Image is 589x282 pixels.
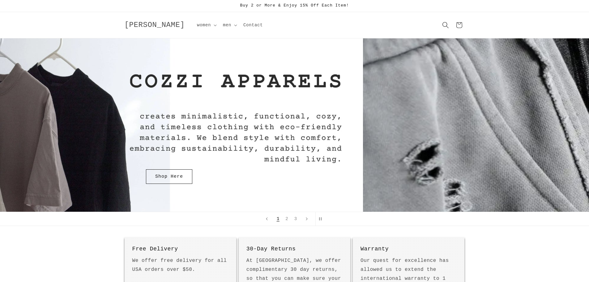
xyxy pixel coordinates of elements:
[132,245,228,253] h3: Free Delivery
[282,213,291,224] button: Load slide 2 of 3
[122,19,187,31] a: [PERSON_NAME]
[193,19,219,32] summary: women
[243,22,263,28] span: Contact
[315,212,329,226] button: Pause slideshow
[361,245,457,253] h3: Warranty
[240,3,349,8] span: Buy 2 or More & Enjoy 15% Off Each Item!
[146,169,192,184] a: Shop Here
[125,21,185,29] span: [PERSON_NAME]
[439,18,452,32] summary: Search
[223,22,231,28] span: men
[260,212,274,226] button: Previous slide
[246,245,343,253] h3: 30-Day Returns
[273,213,283,225] button: Load slide 1 of 3
[300,212,314,226] button: Next slide
[132,256,228,274] p: We offer free delivery for all USA orders over $50.
[219,19,240,32] summary: men
[197,22,211,28] span: women
[240,19,267,32] a: Contact
[291,213,300,224] button: Load slide 3 of 3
